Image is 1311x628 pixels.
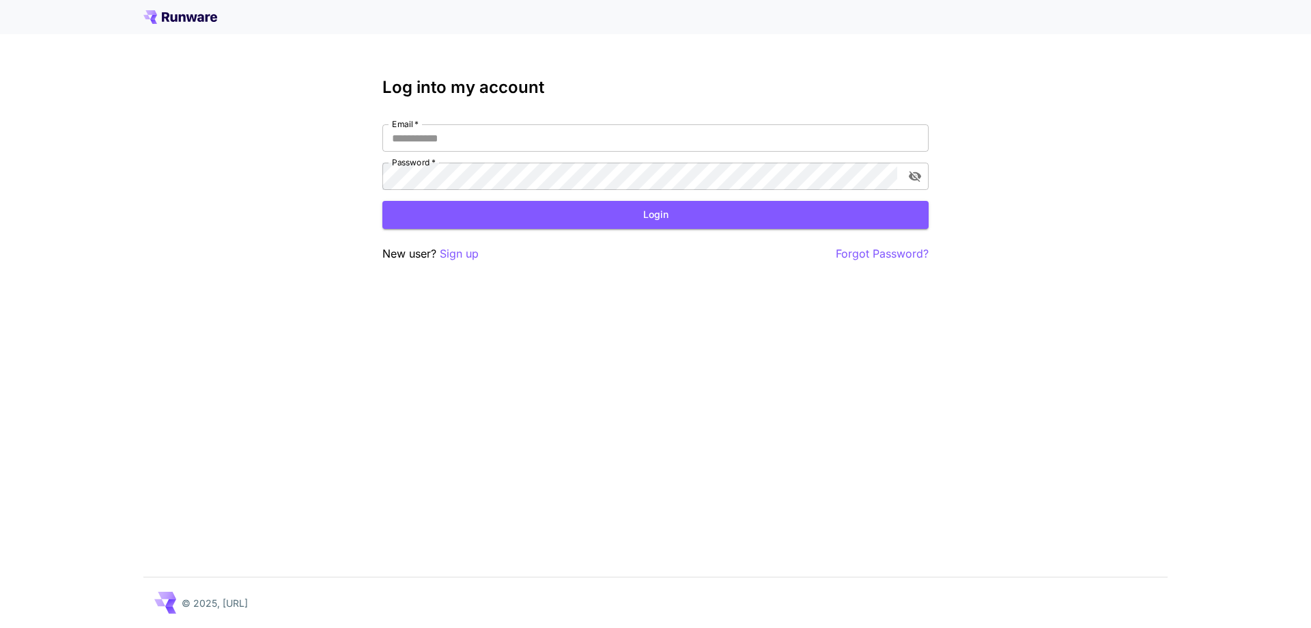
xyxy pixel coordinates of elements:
[182,596,248,610] p: © 2025, [URL]
[392,156,436,168] label: Password
[382,245,479,262] p: New user?
[836,245,929,262] button: Forgot Password?
[382,78,929,97] h3: Log into my account
[382,201,929,229] button: Login
[392,118,419,130] label: Email
[440,245,479,262] button: Sign up
[903,164,927,189] button: toggle password visibility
